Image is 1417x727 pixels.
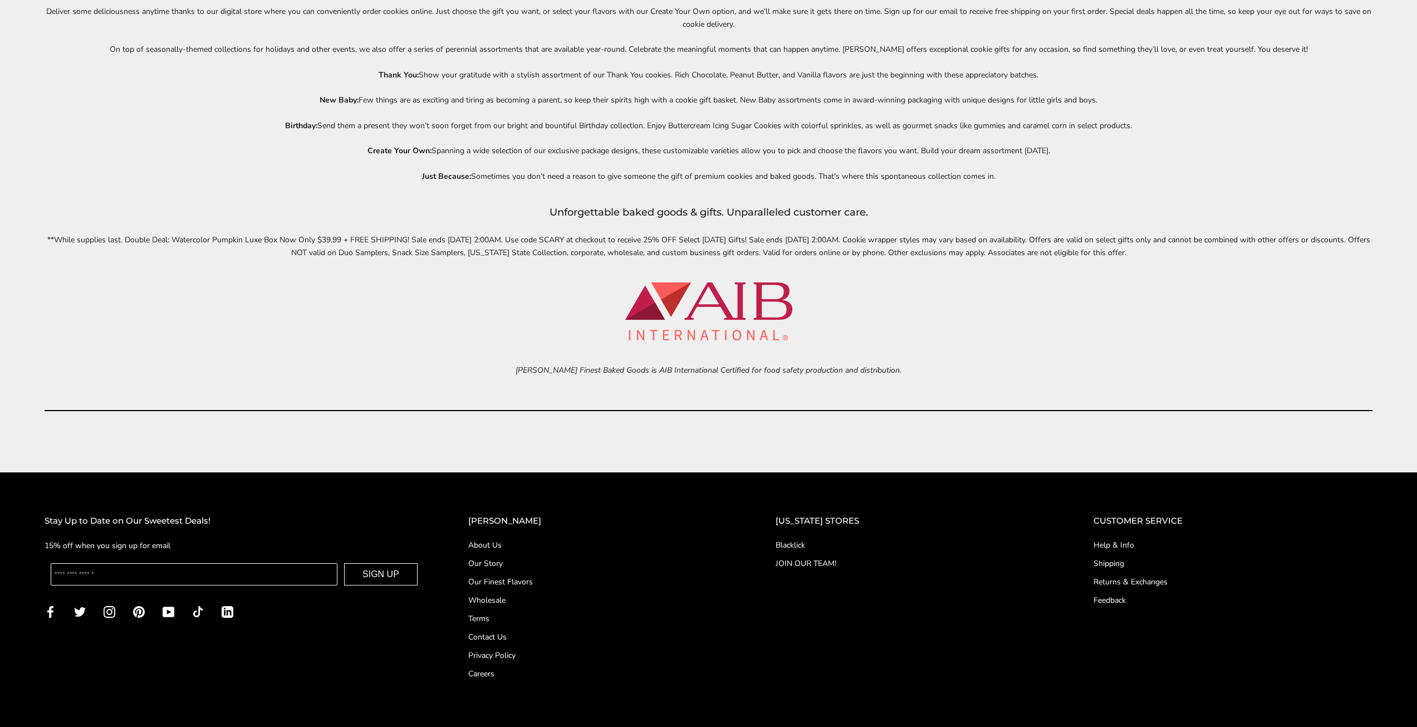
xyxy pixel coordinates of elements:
b: New Baby: [320,95,359,105]
b: Just Because: [422,171,471,182]
a: Blacklick [776,539,1049,551]
h2: [PERSON_NAME] [468,514,731,528]
h2: [US_STATE] STORES [776,514,1049,528]
a: Facebook [45,605,56,618]
p: On top of seasonally-themed collections for holidays and other events, we also offer a series of ... [45,43,1372,56]
a: Our Finest Flavors [468,576,731,588]
a: JOIN OUR TEAM! [776,558,1049,569]
b: Birthday: [285,120,317,131]
a: Careers [468,668,731,680]
p: Few things are as exciting and tiring as becoming a parent, so keep their spirits high with a coo... [45,94,1372,106]
a: Our Story [468,558,731,569]
p: **While supplies last.​​ Double Deal: Watercolor Pumpkin Luxe Box Now Only $39.99 + FREE SHIPPING... [45,233,1372,259]
img: aib-logo.webp [625,282,792,340]
a: Privacy Policy [468,650,731,661]
p: Send them a present they won’t soon forget from our bright and bountiful Birthday collection. Enj... [45,119,1372,132]
a: Returns & Exchanges [1094,576,1372,588]
p: Sometimes you don’t need a reason to give someone the gift of premium cookies and baked goods. Th... [45,170,1372,183]
a: Help & Info [1094,539,1372,551]
a: Terms [468,613,731,624]
p: Show your gratitude with a stylish assortment of our Thank You cookies. Rich Chocolate, Peanut Bu... [45,69,1372,81]
a: YouTube [163,605,174,618]
a: Contact Us [468,631,731,643]
a: Feedback [1094,594,1372,606]
p: Spanning a wide selection of our exclusive package designs, these customizable varieties allow yo... [45,144,1372,157]
h3: Unforgettable baked goods & gifts. Unparalleled customer care. [45,204,1372,221]
p: 15% off when you sign up for email [45,539,424,552]
a: Shipping [1094,558,1372,569]
i: [PERSON_NAME] Finest Baked Goods is AIB International Certified for food safety production and di... [516,365,901,375]
b: Thank You: [379,70,419,80]
a: Instagram [104,605,115,618]
a: Pinterest [133,605,145,618]
h2: CUSTOMER SERVICE [1094,514,1372,528]
button: SIGN UP [344,563,418,585]
a: Wholesale [468,594,731,606]
input: Enter your email [51,563,337,585]
a: About Us [468,539,731,551]
h2: Stay Up to Date on Our Sweetest Deals! [45,514,424,528]
p: Deliver some deliciousness anytime thanks to our digital store where you can conveniently order c... [45,5,1372,31]
a: Twitter [74,605,86,618]
b: Create Your Own: [367,145,432,156]
a: LinkedIn [222,605,233,618]
a: TikTok [192,605,204,618]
